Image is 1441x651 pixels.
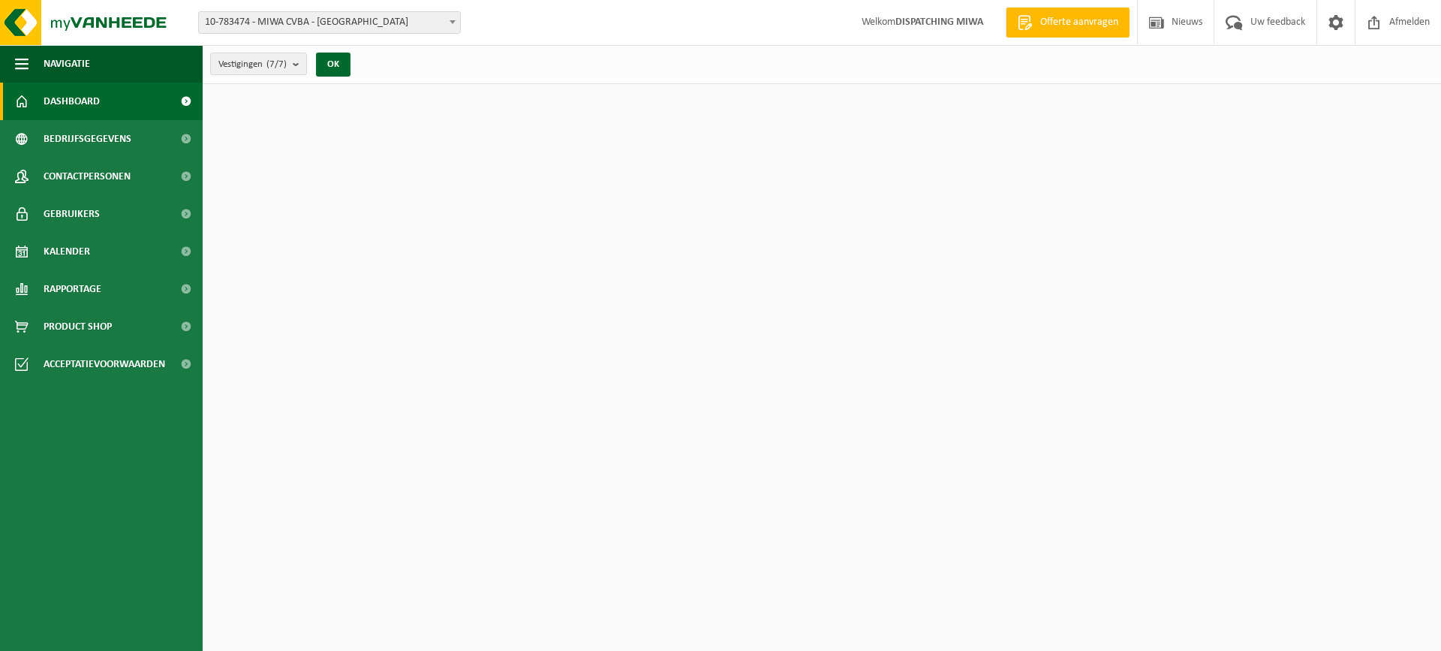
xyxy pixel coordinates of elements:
[199,12,460,33] span: 10-783474 - MIWA CVBA - SINT-NIKLAAS
[1006,8,1130,38] a: Offerte aanvragen
[316,53,350,77] button: OK
[44,270,101,308] span: Rapportage
[266,59,287,69] count: (7/7)
[895,17,983,28] strong: DISPATCHING MIWA
[44,308,112,345] span: Product Shop
[44,345,165,383] span: Acceptatievoorwaarden
[44,45,90,83] span: Navigatie
[210,53,307,75] button: Vestigingen(7/7)
[44,195,100,233] span: Gebruikers
[44,120,131,158] span: Bedrijfsgegevens
[44,158,131,195] span: Contactpersonen
[1036,15,1122,30] span: Offerte aanvragen
[44,83,100,120] span: Dashboard
[44,233,90,270] span: Kalender
[218,53,287,76] span: Vestigingen
[198,11,461,34] span: 10-783474 - MIWA CVBA - SINT-NIKLAAS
